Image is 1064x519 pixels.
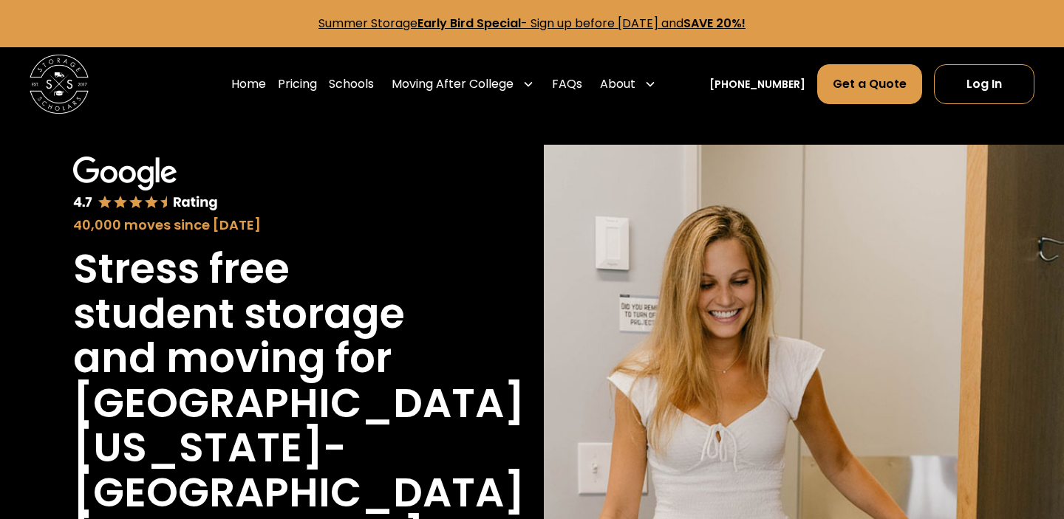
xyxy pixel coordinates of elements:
div: 40,000 moves since [DATE] [73,215,448,235]
a: home [30,55,89,114]
div: Moving After College [386,63,540,105]
div: About [600,75,635,93]
a: Log In [934,64,1034,104]
div: Moving After College [392,75,514,93]
div: About [594,63,662,105]
strong: Early Bird Special [417,15,521,32]
a: [PHONE_NUMBER] [709,77,805,92]
a: FAQs [552,63,582,105]
img: Storage Scholars main logo [30,55,89,114]
img: Google 4.7 star rating [73,157,218,212]
strong: SAVE 20%! [683,15,746,32]
a: Pricing [278,63,317,105]
a: Home [231,63,266,105]
a: Schools [329,63,374,105]
a: Get a Quote [817,64,922,104]
a: Summer StorageEarly Bird Special- Sign up before [DATE] andSAVE 20%! [318,15,746,32]
h1: Stress free student storage and moving for [73,247,448,381]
